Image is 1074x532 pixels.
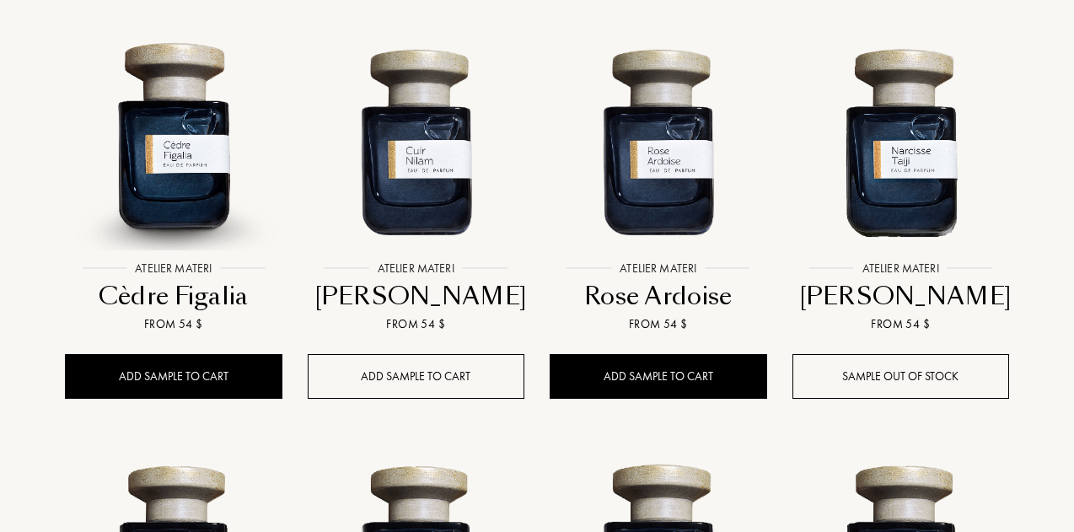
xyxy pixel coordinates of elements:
div: Add sample to cart [308,354,525,399]
div: From 54 $ [799,315,1003,333]
img: Narcisse Taiji Atelier Materi [792,32,1010,250]
div: [PERSON_NAME] [314,280,518,313]
div: Cèdre Figalia [72,280,276,313]
div: Add sample to cart [550,354,767,399]
div: From 54 $ [72,315,276,333]
div: Sample out of stock [792,354,1010,399]
div: Rose Ardoise [556,280,760,313]
img: Rose Ardoise Atelier Materi [549,32,767,250]
div: Add sample to cart [65,354,282,399]
a: Cèdre Figalia Atelier MateriAtelier MateriCèdre FigaliaFrom 54 $ [65,13,282,354]
a: Narcisse Taiji Atelier MateriAtelier Materi[PERSON_NAME]From 54 $ [792,13,1010,354]
div: [PERSON_NAME] [799,280,1003,313]
a: Rose Ardoise Atelier MateriAtelier MateriRose ArdoiseFrom 54 $ [550,13,767,354]
div: From 54 $ [314,315,518,333]
a: Cuir Nilam Atelier MateriAtelier Materi[PERSON_NAME]From 54 $ [308,13,525,354]
img: Cuir Nilam Atelier Materi [307,32,525,250]
div: From 54 $ [556,315,760,333]
img: Cèdre Figalia Atelier Materi [64,32,282,250]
